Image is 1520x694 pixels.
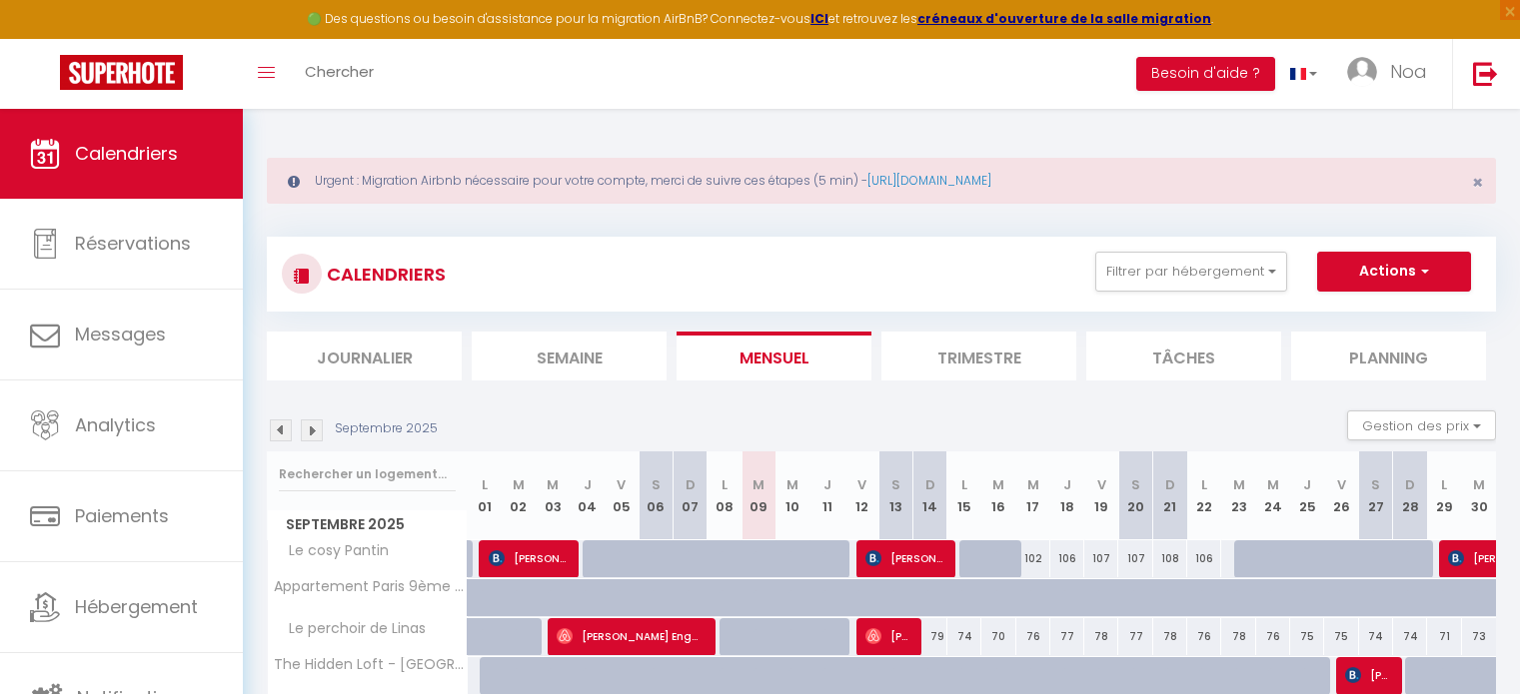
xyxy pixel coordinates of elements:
th: 09 [742,451,775,540]
div: 70 [981,618,1015,655]
th: 06 [639,451,673,540]
div: 74 [1393,618,1427,655]
button: Besoin d'aide ? [1136,57,1275,91]
abbr: M [1027,475,1039,494]
abbr: L [482,475,488,494]
th: 30 [1462,451,1496,540]
abbr: J [1063,475,1071,494]
th: 26 [1324,451,1358,540]
abbr: L [722,475,728,494]
abbr: M [753,475,764,494]
th: 02 [502,451,536,540]
button: Filtrer par hébergement [1095,252,1287,292]
th: 22 [1187,451,1221,540]
th: 16 [981,451,1015,540]
img: logout [1473,61,1498,86]
abbr: L [961,475,967,494]
span: Le cosy Pantin [271,540,394,562]
th: 11 [810,451,844,540]
div: 78 [1221,618,1255,655]
button: Actions [1317,252,1471,292]
abbr: J [1303,475,1311,494]
th: 17 [1016,451,1050,540]
span: Appartement Paris 9ème avec jardin privatif [271,579,471,594]
span: [PERSON_NAME] [489,539,568,577]
abbr: M [992,475,1004,494]
div: 106 [1050,540,1084,577]
img: ... [1347,57,1377,87]
div: 108 [1153,540,1187,577]
abbr: V [617,475,626,494]
span: Septembre 2025 [268,510,467,539]
abbr: J [823,475,831,494]
li: Tâches [1086,332,1281,380]
span: Noa [1390,59,1427,84]
abbr: S [891,475,900,494]
th: 12 [844,451,878,540]
span: Paiements [75,503,169,528]
div: 71 [1427,618,1461,655]
div: 106 [1187,540,1221,577]
abbr: S [652,475,661,494]
abbr: V [1097,475,1106,494]
span: × [1472,170,1483,195]
button: Close [1472,174,1483,192]
div: 76 [1187,618,1221,655]
th: 18 [1050,451,1084,540]
abbr: L [1441,475,1447,494]
span: [PERSON_NAME] [865,539,944,577]
th: 25 [1290,451,1324,540]
th: 03 [536,451,570,540]
abbr: S [1131,475,1140,494]
li: Trimestre [881,332,1076,380]
abbr: D [686,475,696,494]
a: créneaux d'ouverture de la salle migration [917,10,1211,27]
abbr: D [925,475,935,494]
div: 107 [1118,540,1152,577]
abbr: M [1473,475,1485,494]
abbr: M [1233,475,1245,494]
div: 74 [947,618,981,655]
th: 01 [468,451,502,540]
abbr: M [547,475,559,494]
a: ICI [810,10,828,27]
abbr: J [584,475,592,494]
abbr: D [1405,475,1415,494]
th: 07 [673,451,707,540]
abbr: V [857,475,866,494]
abbr: L [1201,475,1207,494]
span: Le perchoir de Linas [271,618,431,640]
div: 74 [1359,618,1393,655]
th: 10 [775,451,809,540]
th: 05 [605,451,639,540]
span: Hébergement [75,594,198,619]
th: 08 [708,451,742,540]
th: 13 [878,451,912,540]
span: Chercher [305,61,374,82]
abbr: V [1337,475,1346,494]
div: Urgent : Migration Airbnb nécessaire pour votre compte, merci de suivre ces étapes (5 min) - [267,158,1496,204]
abbr: M [786,475,798,494]
th: 27 [1359,451,1393,540]
th: 21 [1153,451,1187,540]
th: 29 [1427,451,1461,540]
th: 28 [1393,451,1427,540]
span: Calendriers [75,141,178,166]
div: 102 [1016,540,1050,577]
abbr: M [513,475,525,494]
li: Journalier [267,332,462,380]
div: 107 [1084,540,1118,577]
input: Rechercher un logement... [279,456,456,492]
p: Septembre 2025 [335,419,438,438]
span: The Hidden Loft - [GEOGRAPHIC_DATA] Zénith [271,657,471,672]
th: 14 [913,451,947,540]
div: 73 [1462,618,1496,655]
div: 78 [1084,618,1118,655]
button: Gestion des prix [1347,410,1496,440]
div: 76 [1256,618,1290,655]
span: Messages [75,322,166,347]
span: Réservations [75,231,191,256]
div: 75 [1290,618,1324,655]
